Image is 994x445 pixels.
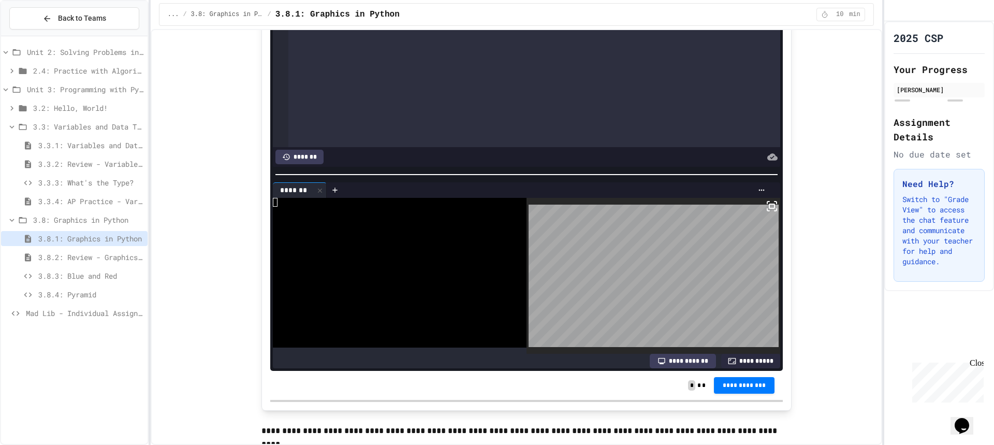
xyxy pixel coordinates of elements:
span: 3.8.4: Pyramid [38,289,143,300]
span: 3.8.2: Review - Graphics in Python [38,252,143,263]
span: 3.8.3: Blue and Red [38,270,143,281]
span: 3.3.4: AP Practice - Variables [38,196,143,207]
span: 2.4: Practice with Algorithms [33,65,143,76]
iframe: chat widget [951,404,984,435]
div: [PERSON_NAME] [897,85,982,94]
span: / [183,10,186,19]
div: No due date set [894,148,985,161]
span: 3.8: Graphics in Python [33,214,143,225]
div: Chat with us now!Close [4,4,71,66]
span: 3.3.3: What's the Type? [38,177,143,188]
span: 3.3: Variables and Data Types [33,121,143,132]
span: min [849,10,860,19]
span: 3.8.1: Graphics in Python [38,233,143,244]
button: Back to Teams [9,7,139,30]
span: Unit 3: Programming with Python [27,84,143,95]
h2: Your Progress [894,62,985,77]
span: 3.8: Graphics in Python [191,10,264,19]
span: ... [168,10,179,19]
span: 3.3.1: Variables and Data Types [38,140,143,151]
span: / [268,10,271,19]
h1: 2025 CSP [894,31,943,45]
span: 3.2: Hello, World! [33,103,143,113]
p: Switch to "Grade View" to access the chat feature and communicate with your teacher for help and ... [902,194,976,267]
h2: Assignment Details [894,115,985,144]
span: Mad Lib - Individual Assignment [26,308,143,319]
span: 3.3.2: Review - Variables and Data Types [38,159,143,169]
span: 10 [831,10,848,19]
iframe: chat widget [908,358,984,403]
h3: Need Help? [902,178,976,190]
span: Back to Teams [58,13,106,24]
span: Unit 2: Solving Problems in Computer Science [27,47,143,58]
span: 3.8.1: Graphics in Python [275,8,400,21]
